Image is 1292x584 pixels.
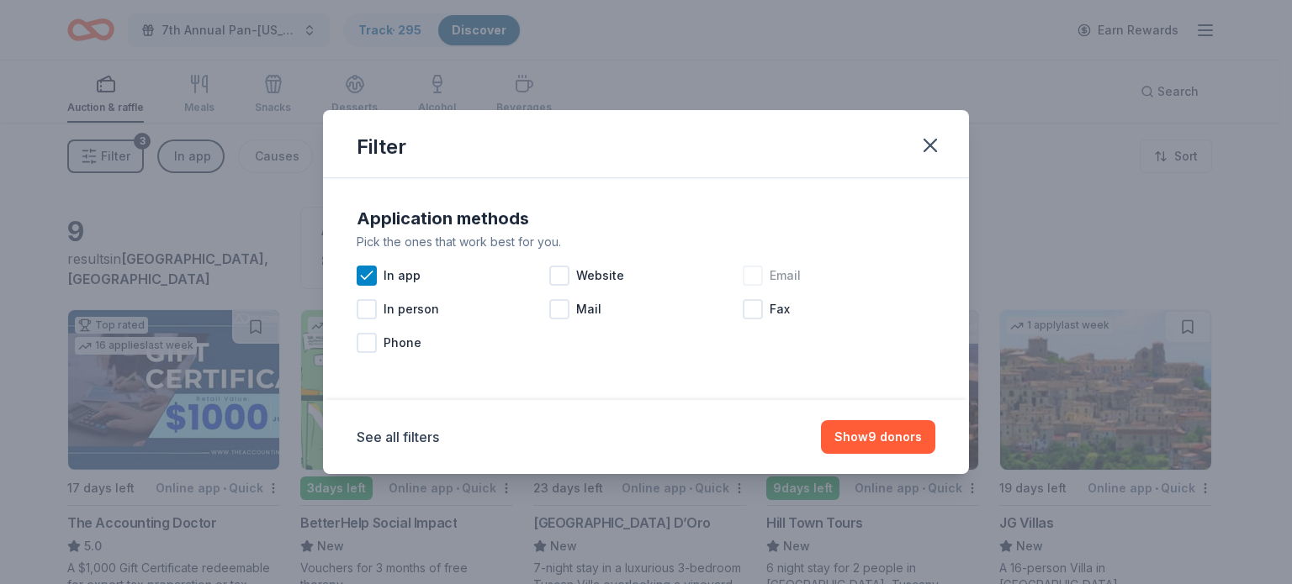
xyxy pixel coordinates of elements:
span: Fax [770,299,790,319]
span: In app [384,266,421,286]
div: Pick the ones that work best for you. [357,232,935,252]
span: Mail [576,299,601,319]
button: See all filters [357,427,439,447]
span: Phone [384,333,421,353]
span: In person [384,299,439,319]
button: Show9 donors [821,420,935,454]
div: Application methods [357,205,935,232]
div: Filter [357,134,406,160]
span: Email [770,266,801,286]
span: Website [576,266,624,286]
